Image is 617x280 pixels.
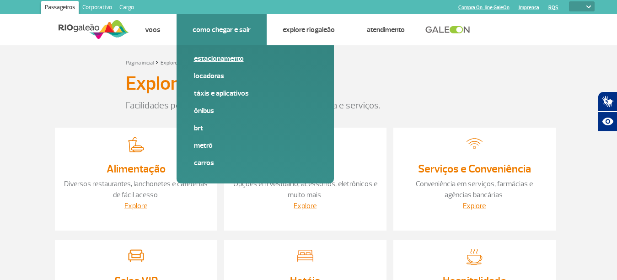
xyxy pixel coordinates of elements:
a: Explore [294,201,317,210]
a: Explore RIOgaleão [161,59,202,66]
h3: Explore RIOgaleão [126,72,274,95]
button: Abrir tradutor de língua de sinais. [598,92,617,112]
a: Página inicial [126,59,154,66]
a: Como chegar e sair [193,25,251,34]
a: Serviços e Conveniência [418,162,531,176]
a: Ônibus [194,106,317,116]
a: Táxis e aplicativos [194,88,317,98]
a: Explore [124,201,147,210]
a: Carros [194,158,317,168]
a: RQS [548,5,558,11]
a: Passageiros [41,1,79,16]
a: Corporativo [79,1,116,16]
a: Opções em vestuário, acessórios, eletrônicos e muito mais. [233,179,377,199]
a: Cargo [116,1,138,16]
a: Alimentação [107,162,166,176]
a: > [156,57,159,67]
a: Conveniência em serviços, farmácias e agências bancárias. [416,179,533,199]
a: Diversos restaurantes, lanchonetes e cafeterias de fácil acesso. [64,179,208,199]
button: Abrir recursos assistivos. [598,112,617,132]
a: Explore [463,201,486,210]
p: Facilidades por todo o lado. Alimentação, conveniência e serviços. [126,99,492,113]
a: Explore RIOgaleão [283,25,335,34]
a: Metrô [194,140,317,151]
div: Plugin de acessibilidade da Hand Talk. [598,92,617,132]
a: Estacionamento [194,54,317,64]
a: BRT [194,123,317,133]
a: Locadoras [194,71,317,81]
a: Imprensa [519,5,539,11]
a: Atendimento [367,25,405,34]
a: Compra On-line GaleOn [458,5,510,11]
a: Voos [145,25,161,34]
